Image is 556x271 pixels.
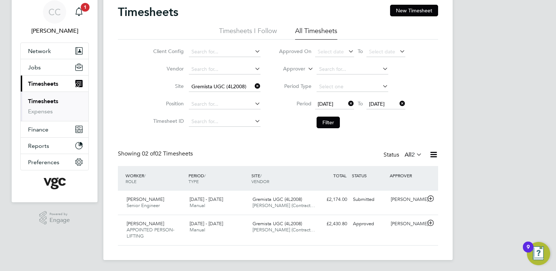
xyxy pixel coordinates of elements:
span: Connor Campbell [20,27,89,35]
span: 1 [81,3,90,12]
a: Powered byEngage [39,211,70,225]
li: All Timesheets [295,27,337,40]
div: Showing [118,150,194,158]
input: Search for... [189,64,261,74]
span: [PERSON_NAME] (Contract… [253,202,315,209]
div: 9 [527,247,530,256]
button: Jobs [21,59,88,75]
span: APPOINTED PERSON-LIFTING [127,227,174,239]
span: Select date [318,48,344,55]
span: Gremista UGC (4L2008) [253,221,302,227]
div: Timesheets [21,92,88,121]
span: [DATE] [318,101,333,107]
div: PERIOD [187,169,250,188]
div: £2,430.80 [312,218,350,230]
span: [PERSON_NAME] [127,196,164,202]
span: To [356,99,365,108]
label: Site [151,83,184,89]
input: Search for... [317,64,388,74]
button: Preferences [21,154,88,170]
button: Filter [317,117,340,128]
button: Open Resource Center, 9 new notifications [527,242,550,265]
div: Approved [350,218,388,230]
label: Period Type [279,83,311,89]
li: Timesheets I Follow [219,27,277,40]
label: Timesheet ID [151,118,184,124]
span: Finance [28,126,48,133]
div: [PERSON_NAME] [388,194,426,206]
div: WORKER [124,169,187,188]
div: Status [384,150,424,160]
input: Select one [317,82,388,92]
span: Senior Engineer [127,202,160,209]
span: [PERSON_NAME] [127,221,164,227]
span: Jobs [28,64,41,71]
span: TYPE [188,178,199,184]
span: 2 [412,151,415,158]
span: TOTAL [333,173,346,178]
span: Network [28,48,51,54]
div: £2,174.00 [312,194,350,206]
div: [PERSON_NAME] [388,218,426,230]
span: ROLE [126,178,136,184]
div: APPROVER [388,169,426,182]
span: Timesheets [28,80,58,87]
div: Submitted [350,194,388,206]
input: Search for... [189,99,261,109]
div: STATUS [350,169,388,182]
input: Search for... [189,82,261,92]
span: Engage [49,217,70,223]
button: Reports [21,138,88,154]
span: Select date [369,48,395,55]
span: Powered by [49,211,70,217]
a: Timesheets [28,98,58,105]
label: Period [279,100,311,107]
span: / [204,173,206,178]
label: Position [151,100,184,107]
label: Vendor [151,65,184,72]
span: Reports [28,142,49,149]
button: Network [21,43,88,59]
span: / [260,173,262,178]
h2: Timesheets [118,5,178,19]
span: Manual [190,202,205,209]
a: Go to home page [20,178,89,189]
label: Client Config [151,48,184,54]
span: Manual [190,227,205,233]
span: [DATE] - [DATE] [190,221,223,227]
span: [DATE] [369,101,385,107]
span: [DATE] - [DATE] [190,196,223,202]
span: 02 Timesheets [142,150,193,157]
span: Preferences [28,159,59,166]
label: Approver [273,65,305,73]
span: CC [48,7,61,17]
button: Finance [21,121,88,137]
button: Timesheets [21,76,88,92]
div: SITE [250,169,313,188]
span: VENDOR [251,178,269,184]
label: All [405,151,422,158]
a: CC[PERSON_NAME] [20,0,89,35]
button: New Timesheet [390,5,438,16]
input: Search for... [189,47,261,57]
a: Expenses [28,108,53,115]
span: To [356,46,365,56]
a: 1 [72,0,86,24]
label: Approved On [279,48,311,54]
span: Gremista UGC (4L2008) [253,196,302,202]
span: / [144,173,146,178]
img: vgcgroup-logo-retina.png [44,178,66,189]
input: Search for... [189,117,261,127]
span: [PERSON_NAME] (Contract… [253,227,315,233]
span: 02 of [142,150,155,157]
